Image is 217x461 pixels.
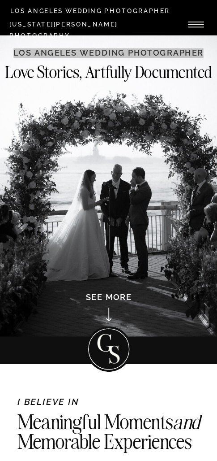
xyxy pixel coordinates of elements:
[9,49,208,60] h1: LOS ANGELES WEDDING PHOTOGRAPHER
[10,8,176,16] a: Los Angeles Wedding Photographer
[17,397,79,407] i: I believe in
[31,293,187,304] a: SEE MORE
[173,410,200,435] i: and
[9,19,173,30] a: [US_STATE][PERSON_NAME] Photography
[17,413,216,450] h2: Meaningful Moments Memorable Experiences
